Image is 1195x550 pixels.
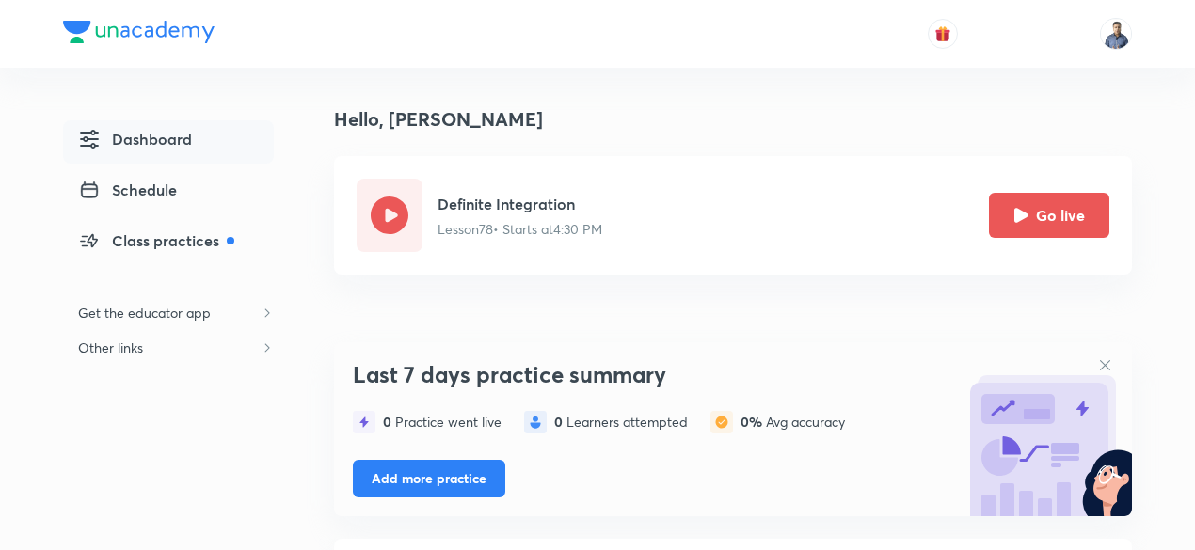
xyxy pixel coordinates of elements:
a: Company Logo [63,21,215,48]
span: Class practices [78,229,234,252]
div: Practice went live [383,415,502,430]
a: Schedule [63,171,274,214]
a: Class practices [63,222,274,265]
img: Company Logo [63,21,215,43]
h4: Hello, [PERSON_NAME] [334,105,543,134]
span: 0 [554,413,566,431]
div: Avg accuracy [741,415,845,430]
h5: Definite Integration [438,193,602,215]
h3: Last 7 days practice summary [353,361,953,388]
button: Go live [989,193,1109,238]
span: 0 [383,413,395,431]
h6: Other links [63,330,158,365]
h6: Get the educator app [63,295,226,330]
img: statistics [524,411,547,433]
button: avatar [928,19,958,49]
img: statistics [353,411,375,433]
p: Lesson 78 • Starts at 4:30 PM [438,219,602,239]
span: Schedule [78,179,177,201]
span: Dashboard [78,128,192,150]
img: Rajiv Kumar Tiwari [1100,18,1132,50]
img: bg [963,347,1132,516]
img: statistics [710,411,733,433]
div: Learners attempted [554,415,688,430]
button: Add more practice [353,460,505,497]
a: Dashboard [63,120,274,164]
img: avatar [934,25,951,42]
span: 0% [741,413,766,431]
